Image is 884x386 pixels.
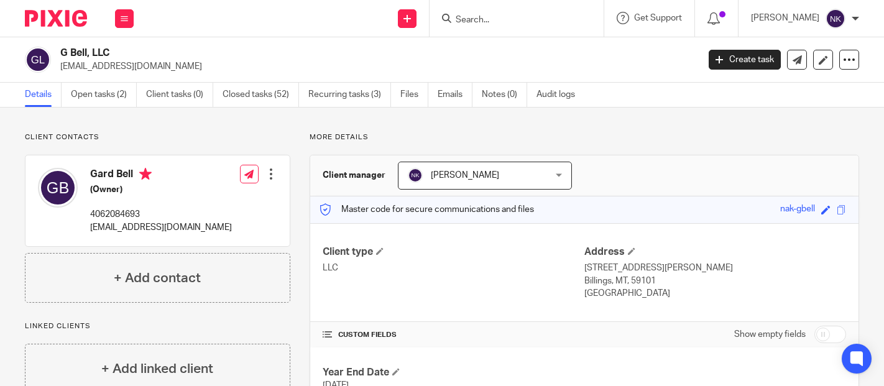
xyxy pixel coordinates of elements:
a: Audit logs [536,83,584,107]
p: LLC [323,262,584,274]
h4: Year End Date [323,366,584,379]
p: Client contacts [25,132,290,142]
h4: + Add linked client [101,359,213,379]
p: Billings, MT, 59101 [584,275,846,287]
a: Emails [438,83,472,107]
a: Open tasks (2) [71,83,137,107]
p: [EMAIL_ADDRESS][DOMAIN_NAME] [60,60,690,73]
a: Create task [709,50,781,70]
a: Files [400,83,428,107]
a: Details [25,83,62,107]
h4: Gard Bell [90,168,232,183]
p: More details [310,132,859,142]
span: [PERSON_NAME] [431,171,499,180]
h4: + Add contact [114,269,201,288]
label: Show empty fields [734,328,806,341]
input: Search [454,15,566,26]
h4: Address [584,246,846,259]
h3: Client manager [323,169,385,182]
img: svg%3E [25,47,51,73]
p: [GEOGRAPHIC_DATA] [584,287,846,300]
img: Pixie [25,10,87,27]
span: Get Support [634,14,682,22]
h4: Client type [323,246,584,259]
h5: (Owner) [90,183,232,196]
h2: G Bell, LLC [60,47,564,60]
img: svg%3E [408,168,423,183]
p: 4062084693 [90,208,232,221]
img: svg%3E [826,9,845,29]
a: Client tasks (0) [146,83,213,107]
div: nak-gbell [780,203,815,217]
p: Master code for secure communications and files [320,203,534,216]
a: Closed tasks (52) [223,83,299,107]
a: Recurring tasks (3) [308,83,391,107]
p: [STREET_ADDRESS][PERSON_NAME] [584,262,846,274]
h4: CUSTOM FIELDS [323,330,584,340]
img: svg%3E [38,168,78,208]
p: [PERSON_NAME] [751,12,819,24]
a: Notes (0) [482,83,527,107]
p: Linked clients [25,321,290,331]
p: [EMAIL_ADDRESS][DOMAIN_NAME] [90,221,232,234]
i: Primary [139,168,152,180]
